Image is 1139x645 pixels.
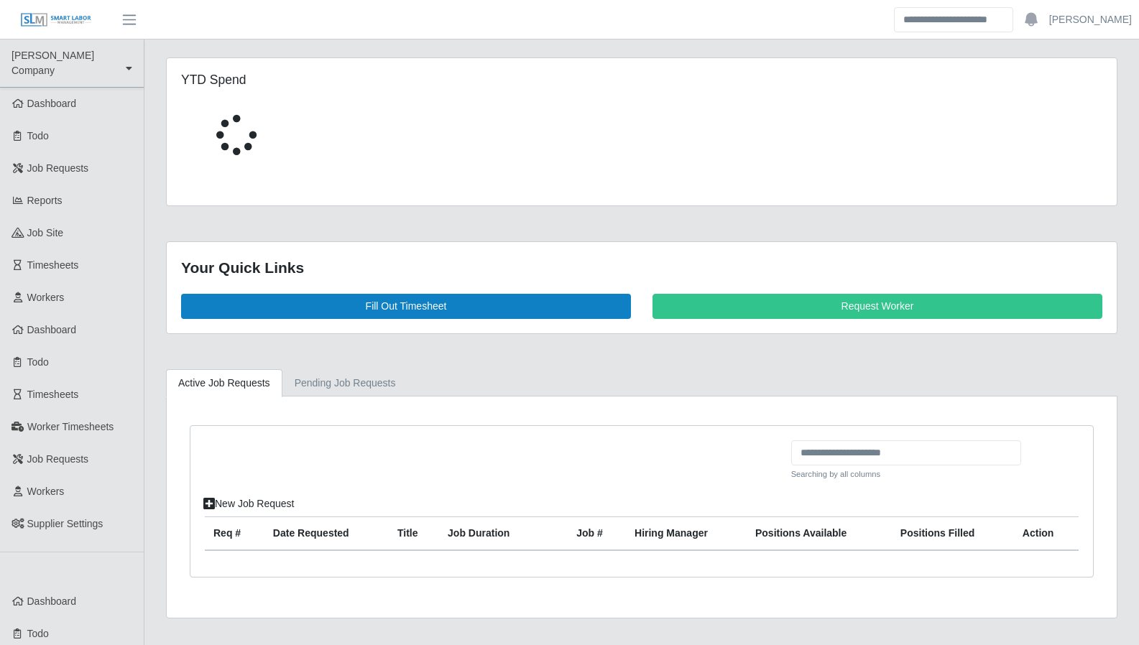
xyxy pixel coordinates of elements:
[27,98,77,109] span: Dashboard
[166,369,282,397] a: Active Job Requests
[27,453,89,465] span: Job Requests
[389,517,439,551] th: Title
[27,518,103,529] span: Supplier Settings
[181,256,1102,279] div: Your Quick Links
[27,324,77,335] span: Dashboard
[181,73,474,88] h5: YTD Spend
[1049,12,1132,27] a: [PERSON_NAME]
[626,517,747,551] th: Hiring Manager
[747,517,892,551] th: Positions Available
[892,517,1014,551] th: Positions Filled
[27,628,49,639] span: Todo
[27,259,79,271] span: Timesheets
[27,389,79,400] span: Timesheets
[652,294,1102,319] a: Request Worker
[27,486,65,497] span: Workers
[1014,517,1079,551] th: Action
[791,468,1021,481] small: Searching by all columns
[27,595,77,607] span: Dashboard
[568,517,626,551] th: Job #
[27,162,89,174] span: Job Requests
[27,195,63,206] span: Reports
[205,517,264,551] th: Req #
[27,292,65,303] span: Workers
[27,356,49,368] span: Todo
[282,369,408,397] a: Pending Job Requests
[439,517,545,551] th: Job Duration
[20,12,92,28] img: SLM Logo
[181,294,631,319] a: Fill Out Timesheet
[194,491,304,516] a: New Job Request
[264,517,389,551] th: Date Requested
[27,421,114,432] span: Worker Timesheets
[27,227,64,238] span: job site
[27,130,49,141] span: Todo
[894,7,1013,32] input: Search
